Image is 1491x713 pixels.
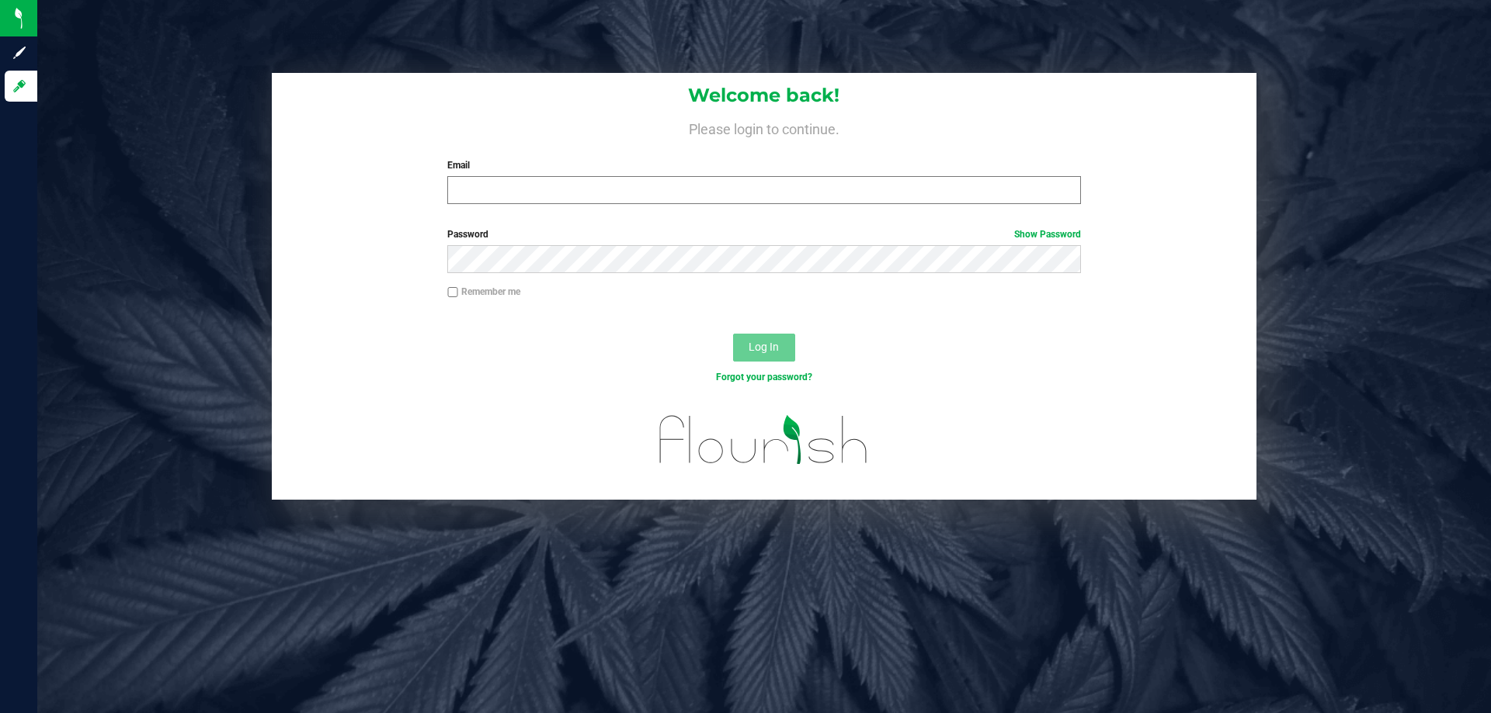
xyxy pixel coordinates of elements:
[447,158,1080,172] label: Email
[641,400,887,479] img: flourish_logo.svg
[447,285,520,299] label: Remember me
[272,118,1256,137] h4: Please login to continue.
[272,85,1256,106] h1: Welcome back!
[447,287,458,298] input: Remember me
[749,341,779,353] span: Log In
[12,45,27,61] inline-svg: Sign up
[733,334,795,362] button: Log In
[1014,229,1081,240] a: Show Password
[12,78,27,94] inline-svg: Log in
[716,372,812,382] a: Forgot your password?
[447,229,488,240] span: Password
